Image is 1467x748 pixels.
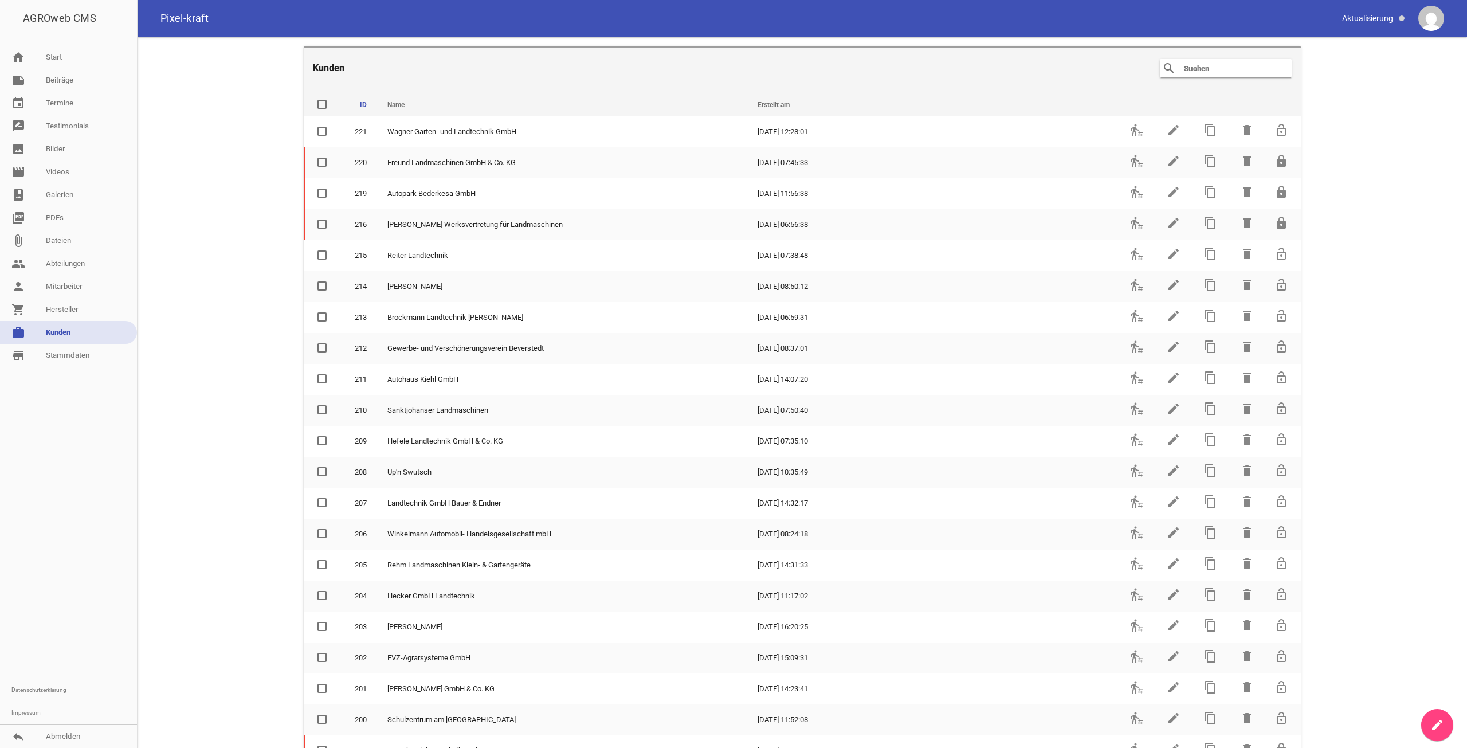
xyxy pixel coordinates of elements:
[1240,680,1254,694] i: delete
[11,280,25,293] i: person
[340,550,377,581] td: 205
[1240,618,1254,632] i: delete
[11,211,25,225] i: picture_as_pdf
[1274,309,1288,323] i: lock_open
[1203,185,1217,199] i: content_copy
[1167,130,1180,139] a: edit
[1430,718,1444,732] i: create
[1167,464,1180,477] i: edit
[313,48,344,89] h4: Kunden
[340,209,377,240] td: 216
[11,96,25,110] i: event
[387,312,523,323] span: Brockmann Landtechnik [PERSON_NAME]
[1130,711,1144,725] i: transfer_within_a_station
[1162,61,1176,75] i: search
[1167,471,1180,479] a: edit
[1167,502,1180,510] a: edit
[747,271,1117,302] td: [DATE] 08:50:12
[340,333,377,364] td: 212
[1203,402,1217,416] i: content_copy
[747,116,1117,147] td: [DATE] 12:28:01
[1203,309,1217,323] i: content_copy
[1167,532,1180,541] a: edit
[340,271,377,302] td: 214
[747,89,1117,116] th: Erstellt am
[1240,123,1254,137] i: delete
[340,178,377,209] td: 219
[387,343,544,354] span: Gewerbe- und Verschönerungsverein Beverstedt
[1203,618,1217,632] i: content_copy
[1167,687,1180,696] a: edit
[1240,464,1254,477] i: delete
[387,126,516,138] span: Wagner Garten- und Landtechnik GmbH
[747,581,1117,612] td: [DATE] 11:17:02
[1167,526,1180,539] i: edit
[11,142,25,156] i: image
[1274,433,1288,447] i: lock_open
[387,436,503,447] span: Hefele Landtechnik GmbH & Co. KG
[747,643,1117,673] td: [DATE] 15:09:31
[1167,625,1180,634] a: edit
[1274,402,1288,416] i: lock_open
[747,519,1117,550] td: [DATE] 08:24:18
[1167,223,1180,232] a: edit
[1167,216,1180,230] i: edit
[1203,371,1217,385] i: content_copy
[1130,185,1144,199] i: transfer_within_a_station
[340,364,377,395] td: 211
[1130,123,1144,137] i: transfer_within_a_station
[1274,123,1288,137] i: lock_open
[1130,618,1144,632] i: transfer_within_a_station
[1203,216,1217,230] i: content_copy
[1167,649,1180,663] i: edit
[1240,402,1254,416] i: delete
[1167,340,1180,354] i: edit
[1130,433,1144,447] i: transfer_within_a_station
[1130,557,1144,570] i: transfer_within_a_station
[1203,154,1217,168] i: content_copy
[1240,649,1254,663] i: delete
[1130,216,1144,230] i: transfer_within_a_station
[747,488,1117,519] td: [DATE] 14:32:17
[340,395,377,426] td: 210
[1167,656,1180,665] a: edit
[11,730,25,743] i: reply
[1167,402,1180,416] i: edit
[1240,340,1254,354] i: delete
[387,528,551,540] span: Winkelmann Automobil- Handelsgesellschaft mbH
[1240,588,1254,601] i: delete
[1203,526,1217,539] i: content_copy
[340,488,377,519] td: 207
[1167,371,1180,385] i: edit
[340,643,377,673] td: 202
[1167,378,1180,386] a: edit
[1274,185,1288,199] i: lock
[1167,347,1180,355] a: edit
[387,157,516,169] span: Freund Landmaschinen GmbH & Co. KG
[1240,216,1254,230] i: delete
[1240,309,1254,323] i: delete
[1130,464,1144,477] i: transfer_within_a_station
[1167,409,1180,417] a: edit
[1274,464,1288,477] i: lock_open
[1240,557,1254,570] i: delete
[1167,718,1180,727] a: edit
[1130,526,1144,539] i: transfer_within_a_station
[1167,588,1180,601] i: edit
[1203,588,1217,601] i: content_copy
[387,498,501,509] span: Landtechnik GmbH Bauer & Endner
[160,13,209,24] span: Pixel-kraft
[747,240,1117,271] td: [DATE] 07:38:48
[1240,154,1254,168] i: delete
[387,467,432,478] span: Up'n Swutsch
[1274,495,1288,508] i: lock_open
[1167,309,1180,323] i: edit
[1130,309,1144,323] i: transfer_within_a_station
[1167,254,1180,263] a: edit
[387,281,442,292] span: [PERSON_NAME]
[1130,154,1144,168] i: transfer_within_a_station
[340,673,377,704] td: 201
[747,457,1117,488] td: [DATE] 10:35:49
[1240,247,1254,261] i: delete
[11,303,25,316] i: shopping_cart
